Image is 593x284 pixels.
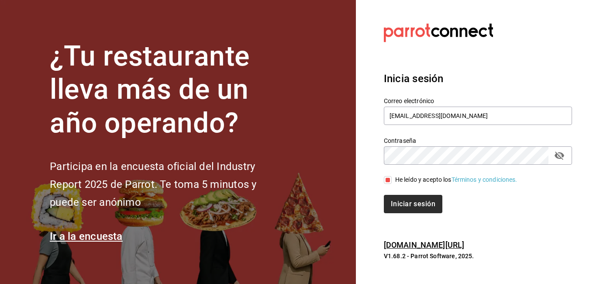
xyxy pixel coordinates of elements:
[384,97,572,104] label: Correo electrónico
[552,148,567,163] button: passwordField
[384,195,442,213] button: Iniciar sesión
[384,240,464,249] a: [DOMAIN_NAME][URL]
[50,40,286,140] h1: ¿Tu restaurante lleva más de un año operando?
[395,175,517,184] div: He leído y acepto los
[384,137,572,143] label: Contraseña
[384,107,572,125] input: Ingresa tu correo electrónico
[452,176,517,183] a: Términos y condiciones.
[50,158,286,211] h2: Participa en la encuesta oficial del Industry Report 2025 de Parrot. Te toma 5 minutos y puede se...
[50,230,123,242] a: Ir a la encuesta
[384,252,572,260] p: V1.68.2 - Parrot Software, 2025.
[384,71,572,87] h3: Inicia sesión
